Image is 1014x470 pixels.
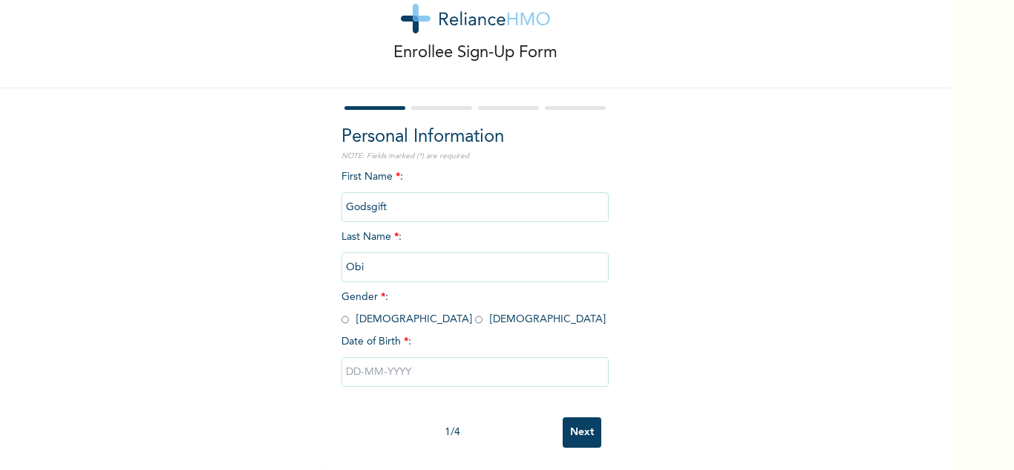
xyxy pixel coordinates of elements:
[341,357,609,387] input: DD-MM-YYYY
[401,4,550,33] img: logo
[341,334,411,350] span: Date of Birth :
[341,192,609,222] input: Enter your first name
[341,151,609,162] p: NOTE: Fields marked (*) are required
[393,41,557,65] p: Enrollee Sign-Up Form
[341,124,609,151] h2: Personal Information
[341,172,609,212] span: First Name :
[341,252,609,282] input: Enter your last name
[341,292,606,324] span: Gender : [DEMOGRAPHIC_DATA] [DEMOGRAPHIC_DATA]
[341,232,609,272] span: Last Name :
[563,417,601,448] input: Next
[341,425,563,440] div: 1 / 4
